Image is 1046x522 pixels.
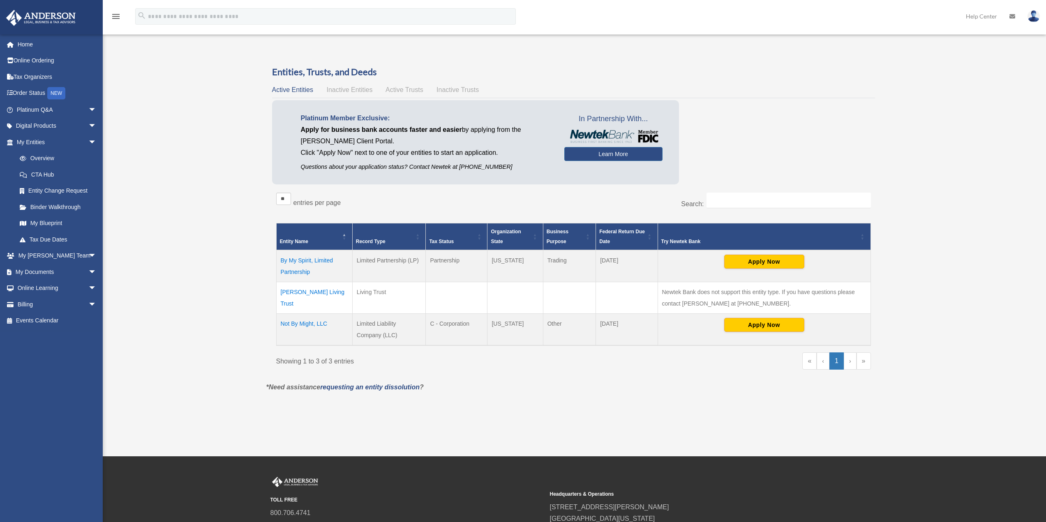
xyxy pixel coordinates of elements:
span: Business Purpose [547,229,568,244]
td: Partnership [426,250,487,282]
h3: Entities, Trusts, and Deeds [272,66,875,78]
a: Next [844,352,857,370]
p: Click "Apply Now" next to one of your entities to start an application. [301,147,552,159]
div: NEW [47,87,65,99]
td: Newtek Bank does not support this entity type. If you have questions please contact [PERSON_NAME]... [658,282,871,313]
td: Limited Liability Company (LLC) [352,313,426,345]
span: arrow_drop_down [88,101,105,118]
span: Federal Return Due Date [599,229,645,244]
span: arrow_drop_down [88,264,105,281]
small: TOLL FREE [270,496,544,504]
label: Search: [681,200,704,207]
th: Record Type: Activate to sort [352,223,426,250]
a: My Blueprint [12,215,105,232]
a: Binder Walkthrough [12,199,105,215]
th: Federal Return Due Date: Activate to sort [596,223,658,250]
a: CTA Hub [12,166,105,183]
a: Platinum Q&Aarrow_drop_down [6,101,109,118]
td: [DATE] [596,250,658,282]
img: Anderson Advisors Platinum Portal [4,10,78,26]
button: Apply Now [724,255,804,269]
a: Previous [817,352,829,370]
a: Digital Productsarrow_drop_down [6,118,109,134]
td: [PERSON_NAME] Living Trust [276,282,352,313]
a: Tax Organizers [6,69,109,85]
div: Try Newtek Bank [661,237,858,246]
a: Last [857,352,871,370]
a: Order StatusNEW [6,85,109,102]
td: Living Trust [352,282,426,313]
span: Record Type [356,239,386,244]
a: requesting an entity dissolution [320,384,420,391]
a: Online Learningarrow_drop_down [6,280,109,297]
td: C - Corporation [426,313,487,345]
span: In Partnership With... [564,113,663,126]
td: [US_STATE] [487,313,543,345]
a: My [PERSON_NAME] Teamarrow_drop_down [6,248,109,264]
a: My Entitiesarrow_drop_down [6,134,105,150]
button: Apply Now [724,318,804,332]
span: arrow_drop_down [88,248,105,264]
span: arrow_drop_down [88,296,105,313]
th: Tax Status: Activate to sort [426,223,487,250]
span: Apply for business bank accounts faster and easier [301,126,462,133]
th: Entity Name: Activate to invert sorting [276,223,352,250]
td: Other [543,313,596,345]
i: menu [111,11,121,21]
td: Trading [543,250,596,282]
span: Inactive Trusts [436,86,479,93]
a: Billingarrow_drop_down [6,296,109,313]
img: User Pic [1028,10,1040,22]
img: NewtekBankLogoSM.png [568,130,658,143]
a: menu [111,14,121,21]
span: Active Trusts [386,86,423,93]
a: Online Ordering [6,53,109,69]
a: Home [6,36,109,53]
th: Try Newtek Bank : Activate to sort [658,223,871,250]
span: Organization State [491,229,521,244]
span: arrow_drop_down [88,118,105,135]
a: First [802,352,817,370]
small: Headquarters & Operations [550,490,824,499]
p: by applying from the [PERSON_NAME] Client Portal. [301,124,552,147]
a: Tax Due Dates [12,231,105,248]
td: By My Spirit, Limited Partnership [276,250,352,282]
a: 800.706.4741 [270,509,311,516]
div: Showing 1 to 3 of 3 entries [276,352,568,367]
td: [DATE] [596,313,658,345]
label: entries per page [293,199,341,206]
a: 1 [829,352,844,370]
span: arrow_drop_down [88,134,105,151]
a: [GEOGRAPHIC_DATA][US_STATE] [550,515,655,522]
td: [US_STATE] [487,250,543,282]
p: Platinum Member Exclusive: [301,113,552,124]
em: *Need assistance ? [266,384,424,391]
a: Learn More [564,147,663,161]
p: Questions about your application status? Contact Newtek at [PHONE_NUMBER] [301,162,552,172]
a: Entity Change Request [12,183,105,199]
a: [STREET_ADDRESS][PERSON_NAME] [550,504,669,511]
td: Limited Partnership (LP) [352,250,426,282]
span: Entity Name [280,239,308,244]
span: Inactive Entities [326,86,372,93]
img: Anderson Advisors Platinum Portal [270,477,320,488]
a: My Documentsarrow_drop_down [6,264,109,280]
i: search [137,11,146,20]
td: Not By Might, LLC [276,313,352,345]
span: Tax Status [429,239,454,244]
a: Overview [12,150,101,167]
a: Events Calendar [6,313,109,329]
span: Active Entities [272,86,313,93]
span: arrow_drop_down [88,280,105,297]
th: Business Purpose: Activate to sort [543,223,596,250]
th: Organization State: Activate to sort [487,223,543,250]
